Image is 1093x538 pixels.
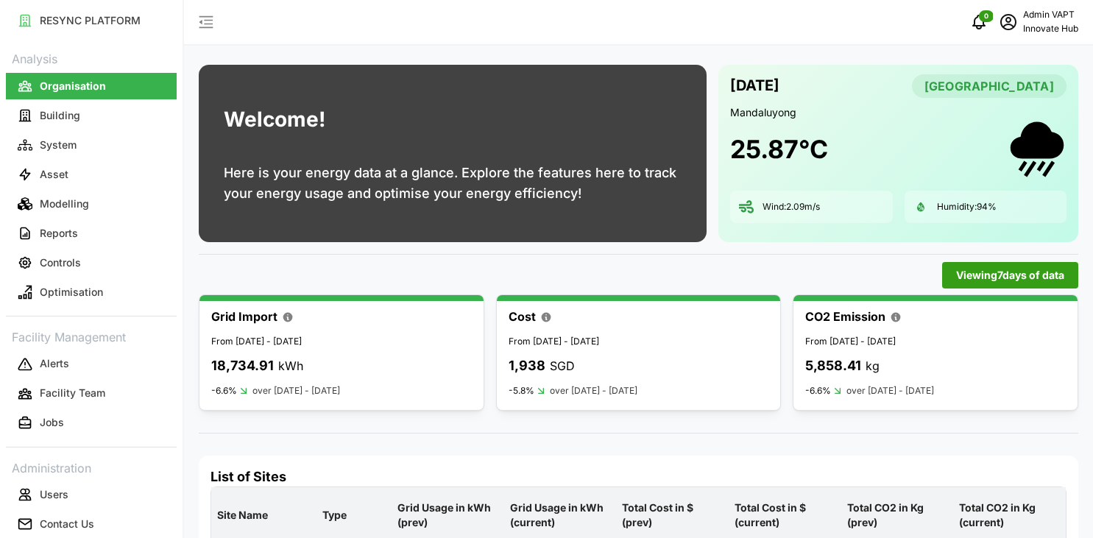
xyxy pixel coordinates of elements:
[6,7,177,34] button: RESYNC PLATFORM
[40,487,68,502] p: Users
[6,102,177,129] button: Building
[937,201,997,213] p: Humidity: 94 %
[6,132,177,158] button: System
[40,138,77,152] p: System
[509,385,534,397] p: -5.8%
[509,308,536,326] p: Cost
[40,415,64,430] p: Jobs
[550,384,637,398] p: over [DATE] - [DATE]
[6,511,177,537] button: Contact Us
[6,189,177,219] a: Modelling
[6,248,177,277] a: Controls
[278,357,303,375] p: kWh
[40,356,69,371] p: Alerts
[211,467,1067,486] h4: List of Sites
[509,355,545,377] p: 1,938
[40,79,106,93] p: Organisation
[6,480,177,509] a: Users
[866,357,880,375] p: kg
[6,481,177,508] button: Users
[984,11,988,21] span: 0
[6,456,177,478] p: Administration
[211,335,472,349] p: From [DATE] - [DATE]
[6,325,177,347] p: Facility Management
[40,255,81,270] p: Controls
[40,517,94,531] p: Contact Us
[6,47,177,68] p: Analysis
[509,335,769,349] p: From [DATE] - [DATE]
[40,108,80,123] p: Building
[964,7,994,37] button: notifications
[805,385,831,397] p: -6.6%
[214,496,314,534] p: Site Name
[319,496,389,534] p: Type
[6,101,177,130] a: Building
[40,226,78,241] p: Reports
[6,191,177,217] button: Modelling
[6,410,177,436] button: Jobs
[1023,22,1078,36] p: Innovate Hub
[942,262,1078,289] button: Viewing7days of data
[6,379,177,408] a: Facility Team
[6,220,177,247] button: Reports
[40,167,68,182] p: Asset
[805,308,885,326] p: CO2 Emission
[252,384,340,398] p: over [DATE] - [DATE]
[805,355,861,377] p: 5,858.41
[6,408,177,438] a: Jobs
[40,197,89,211] p: Modelling
[846,384,934,398] p: over [DATE] - [DATE]
[6,351,177,378] button: Alerts
[6,277,177,307] a: Optimisation
[6,6,177,35] a: RESYNC PLATFORM
[6,73,177,99] button: Organisation
[224,163,682,204] p: Here is your energy data at a glance. Explore the features here to track your energy usage and op...
[763,201,820,213] p: Wind: 2.09 m/s
[6,219,177,248] a: Reports
[211,355,274,377] p: 18,734.91
[6,381,177,407] button: Facility Team
[211,308,277,326] p: Grid Import
[6,71,177,101] a: Organisation
[211,385,237,397] p: -6.6%
[224,104,325,135] h1: Welcome!
[924,75,1054,97] span: [GEOGRAPHIC_DATA]
[40,13,141,28] p: RESYNC PLATFORM
[994,7,1023,37] button: schedule
[6,161,177,188] button: Asset
[6,350,177,379] a: Alerts
[40,386,105,400] p: Facility Team
[6,130,177,160] a: System
[550,357,575,375] p: SGD
[730,105,1067,120] p: Mandaluyong
[730,74,779,98] p: [DATE]
[730,133,828,166] h1: 25.87 °C
[6,249,177,276] button: Controls
[6,160,177,189] a: Asset
[956,263,1064,288] span: Viewing 7 days of data
[1023,8,1078,22] p: Admin VAPT
[40,285,103,300] p: Optimisation
[805,335,1066,349] p: From [DATE] - [DATE]
[6,279,177,305] button: Optimisation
